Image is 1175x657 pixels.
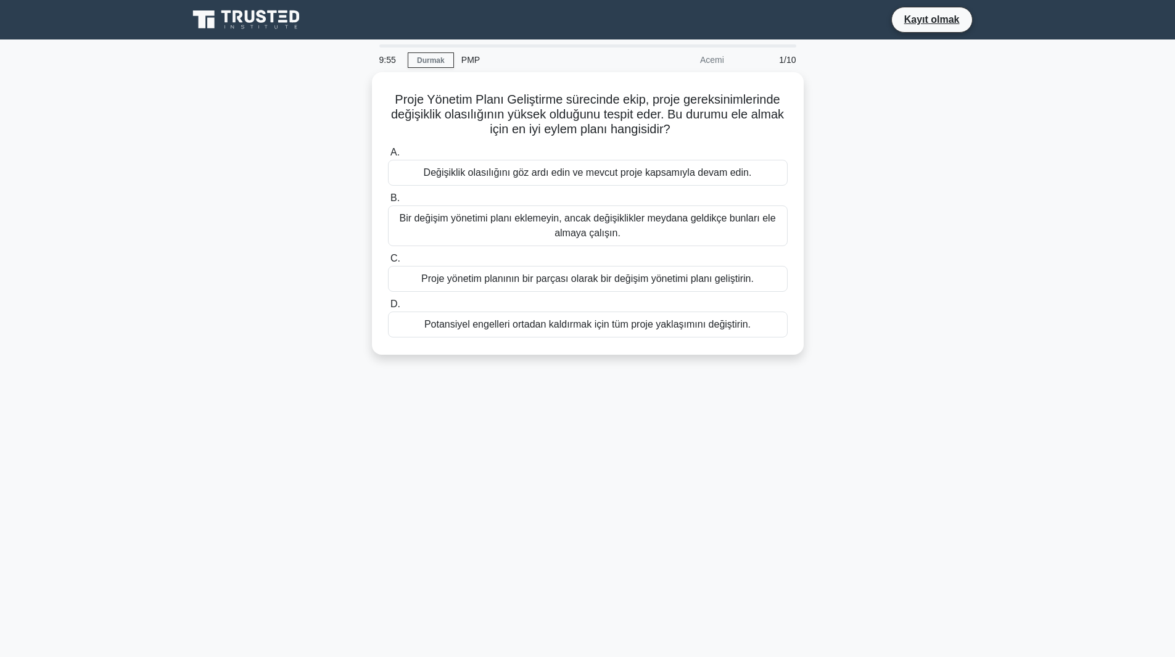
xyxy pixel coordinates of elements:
[417,56,445,65] font: Durmak
[461,55,480,65] font: PMP
[379,55,396,65] font: 9:55
[897,12,967,27] a: Kayıt olmak
[421,273,754,284] font: Proje yönetim planının bir parçası olarak bir değişim yönetimi planı geliştirin.
[390,253,400,263] font: C.
[390,299,400,309] font: D.
[399,213,775,238] font: Bir değişim yönetimi planı eklemeyin, ancak değişiklikler meydana geldikçe bunları ele almaya çal...
[408,52,454,68] a: Durmak
[390,192,400,203] font: B.
[424,167,752,178] font: Değişiklik olasılığını göz ardı edin ve mevcut proje kapsamıyla devam edin.
[391,93,784,136] font: Proje Yönetim Planı Geliştirme sürecinde ekip, proje gereksinimlerinde değişiklik olasılığının yü...
[424,319,751,329] font: Potansiyel engelleri ortadan kaldırmak için tüm proje yaklaşımını değiştirin.
[700,55,724,65] font: Acemi
[390,147,400,157] font: A.
[904,14,960,25] font: Kayıt olmak
[779,55,796,65] font: 1/10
